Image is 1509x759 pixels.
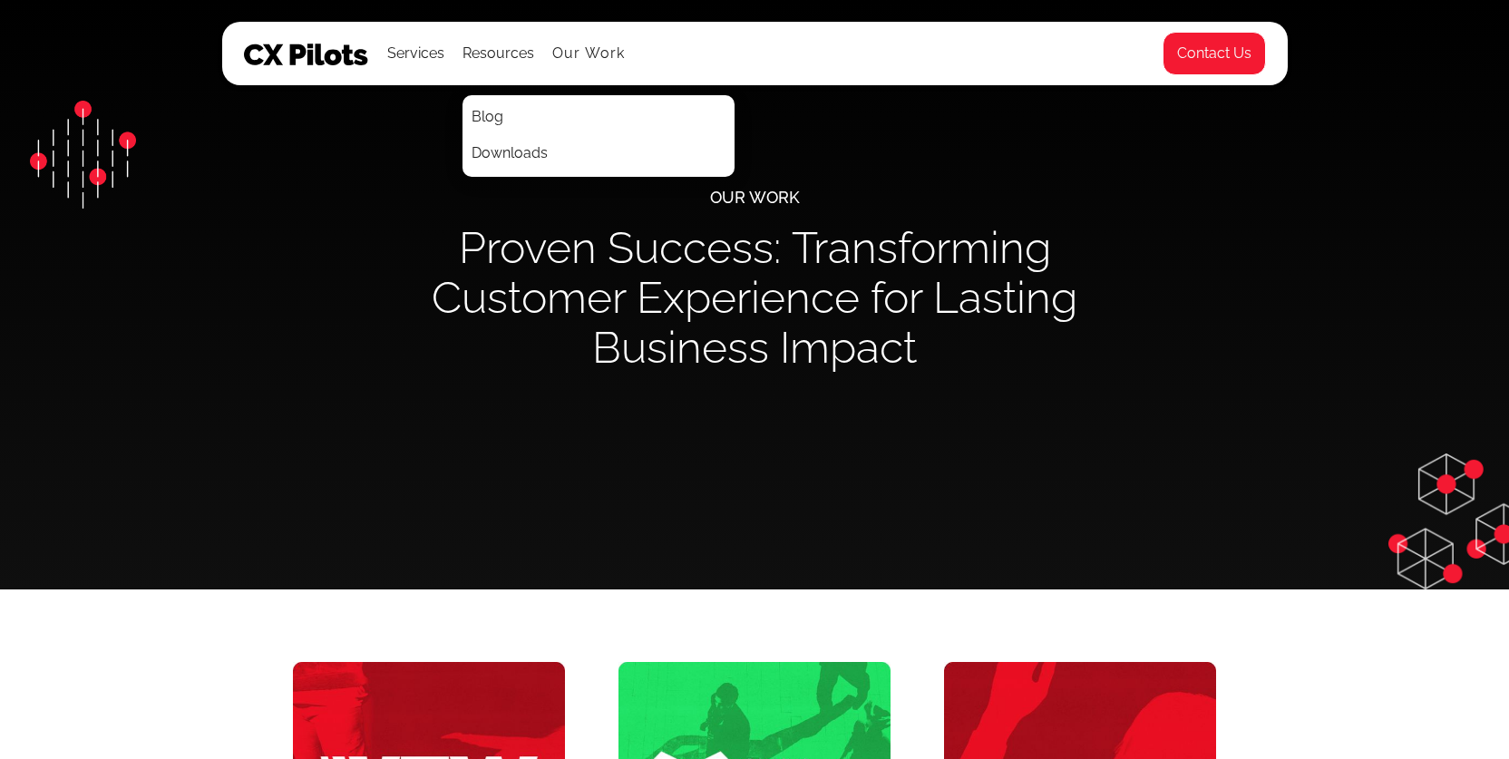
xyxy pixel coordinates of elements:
a: Blog [467,100,508,136]
a: Downloads [467,136,552,172]
div: Resources [462,41,534,66]
a: Our Work [552,45,626,62]
div: Services [387,41,444,66]
div: Services [387,23,444,84]
nav: Resources [462,95,735,177]
div: Resources [462,23,534,84]
a: Contact Us [1163,32,1266,75]
div: Our Work [710,171,800,223]
h1: Proven Success: Transforming Customer Experience for Lasting Business Impact [392,223,1117,373]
